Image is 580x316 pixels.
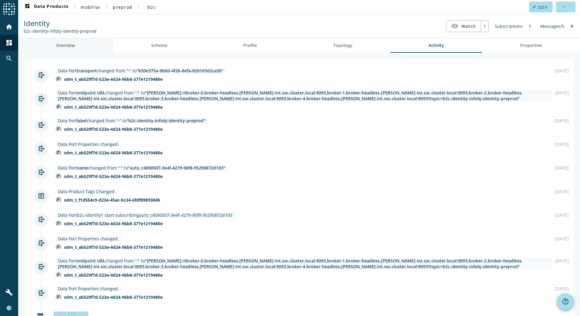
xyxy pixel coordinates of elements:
img: avatar [56,76,62,82]
span: Schema [151,43,167,48]
div: sdm_t_ab529f7d-523e-4d24-96b8-377e1219480e [64,173,163,179]
div: [DATE] [555,141,569,147]
span: label [77,118,87,123]
span: Watch [461,21,476,31]
div: Data Port changed from " " to [58,258,550,269]
img: avatar [56,173,62,179]
mat-icon: search [5,55,13,62]
button: Edit [529,2,553,12]
span: endpoint URL [77,258,105,264]
div: [DATE] [555,189,569,194]
div: [DATE] [555,212,569,218]
div: Data Product Tags Changed. [58,189,116,194]
mat-icon: visibility [451,22,458,30]
span: Topology [333,43,352,48]
div: 1 [481,21,488,32]
span: Activity [429,43,444,48]
div: Messages/h [537,20,568,32]
mat-icon: chevron_right [135,3,142,10]
div: sdm_t_ab529f7d-523e-4d24-96b8-377e1219480e [64,221,163,226]
div: [DATE] [555,90,569,96]
mat-icon: build [5,289,13,296]
div: Kafka Topic: b2c-identity-infobj-identity-preprod [24,28,96,34]
span: Identity [24,18,50,28]
mat-icon: edit [533,5,536,8]
span: transport [77,68,97,74]
button: b2c [142,2,161,12]
div: [DATE] [555,68,569,74]
button: Watch [446,21,481,31]
div: sdm_t_ab529f7d-523e-4d24-96b8-377e1219480e [64,104,163,110]
button: Data Products [21,2,71,12]
div: [DATE] [555,258,569,264]
div: [DATE] [555,118,569,123]
span: "[PERSON_NAME]://broker-0.broker-headless.[PERSON_NAME]-int.svc.cluster.local:9093,broker-1.broke... [58,258,523,269]
span: mobiliar [81,4,101,10]
mat-icon: chevron_right [71,3,78,10]
div: sdm_t_f1d554c9-d234-45ac-bc34-6fdf8989384b [64,197,160,203]
div: sdm_t_ab529f7d-523e-4d24-96b8-377e1219480e [64,294,163,300]
div: Data Port auto_c4090507-3e4f-4279-90f8-95290872d7d3 [58,212,232,218]
span: endpoint URL [77,90,105,96]
span: "[PERSON_NAME]://broker-0.broker-headless.[PERSON_NAME]-int.svc.cluster.local:9093,broker-1.broke... [58,90,523,101]
div: Data Port changed from " " to [58,68,223,74]
span: Data Products [24,3,69,11]
mat-icon: dashboard [24,3,31,11]
mat-icon: chevron_right [103,3,110,10]
div: Data Port Properties changed. [58,286,119,291]
div: Data Port changed from " " to [58,165,225,171]
img: avatar [56,294,62,300]
div: 1 [526,20,534,32]
img: avatar [56,126,62,132]
span: b2c [147,4,156,10]
img: avatar [56,220,62,226]
img: avatar [56,104,62,110]
mat-icon: home [5,23,13,31]
button: preprod [110,2,135,12]
div: [DATE] [555,165,569,171]
div: sdm_t_ab529f7d-523e-4d24-96b8-377e1219480e [64,76,163,82]
div: Subscriptions [492,20,526,32]
img: 86f881849138d3b1d94c796c1116b66a [6,305,12,311]
span: Overview [56,43,75,48]
span: b2c-identity1 start subscribing [77,212,139,218]
div: sdm_t_ab529f7d-523e-4d24-96b8-377e1219480e [64,126,163,132]
div: Data Port changed from " " to [58,118,205,123]
mat-icon: dashboard [5,39,13,46]
div: sdm_t_ab529f7d-523e-4d24-96b8-377e1219480e [64,272,163,278]
span: "auto_c4090507-3e4f-4279-90f8-95290872d7d3" [128,165,225,171]
span: Properties [520,43,542,48]
span: Edit [538,4,548,10]
button: mobiliar [78,2,103,12]
div: sdm_t_ab529f7d-523e-4d24-96b8-377e1219480e [64,244,163,250]
div: [DATE] [555,286,569,291]
div: Data Port changed from " " to [58,90,550,101]
mat-icon: help_outline [562,298,569,305]
img: avatar [56,197,62,203]
div: sdm_t_ab529f7d-523e-4d24-96b8-377e1219480e [64,150,163,156]
mat-icon: more_horiz [562,5,565,8]
img: avatar [56,272,62,278]
span: Profile [243,43,257,48]
img: avatar [56,244,62,250]
div: Data Port Properties changed. [58,141,119,147]
div: Data Port Properties changed. [58,236,119,242]
div: 9 [568,20,576,32]
span: "b30e375a-90dd-4f2b-8efa-820103d2ca30" [137,68,223,74]
div: [DATE] [555,236,569,242]
span: name [77,165,88,171]
img: spoud-logo.svg [3,3,15,15]
span: preprod [113,4,132,10]
img: avatar [56,150,62,156]
span: "b2c-identity-infobj-identity-preprod" [126,118,205,123]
